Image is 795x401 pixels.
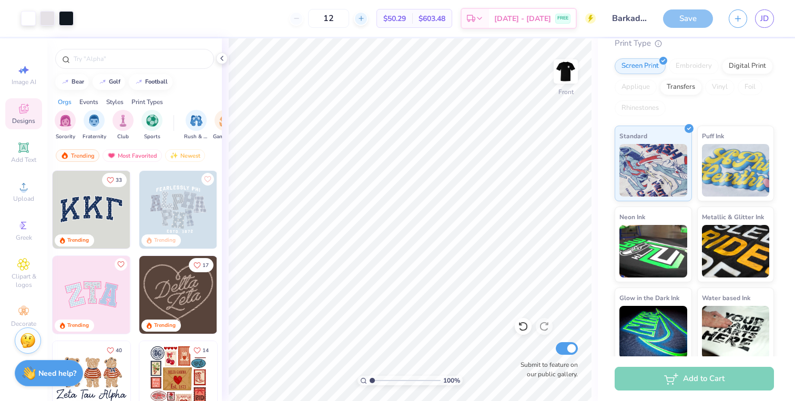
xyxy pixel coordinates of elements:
button: filter button [83,110,106,141]
button: Like [189,343,213,357]
img: Water based Ink [702,306,770,358]
div: Vinyl [705,79,735,95]
div: football [145,79,168,85]
img: Fraternity Image [88,115,100,127]
span: Puff Ink [702,130,724,141]
span: Neon Ink [619,211,645,222]
span: 100 % [443,376,460,385]
div: Trending [154,237,176,244]
input: – – [308,9,349,28]
span: Greek [16,233,32,242]
img: ead2b24a-117b-4488-9b34-c08fd5176a7b [217,256,294,334]
span: FREE [557,15,568,22]
div: Most Favorited [103,149,162,162]
img: Sports Image [146,115,158,127]
button: golf [93,74,125,90]
button: Like [102,343,127,357]
div: bear [72,79,84,85]
strong: Need help? [38,368,76,378]
div: filter for Sorority [55,110,76,141]
span: Water based Ink [702,292,750,303]
img: most_fav.gif [107,152,116,159]
div: Trending [154,322,176,330]
img: 12710c6a-dcc0-49ce-8688-7fe8d5f96fe2 [139,256,217,334]
div: Foil [738,79,762,95]
span: Sorority [56,133,75,141]
span: Glow in the Dark Ink [619,292,679,303]
span: Fraternity [83,133,106,141]
span: 40 [116,348,122,353]
img: Standard [619,144,687,197]
div: Print Type [615,37,774,49]
span: $50.29 [383,13,406,24]
img: Rush & Bid Image [190,115,202,127]
img: trending.gif [60,152,69,159]
div: Trending [56,149,99,162]
span: $603.48 [419,13,445,24]
a: JD [755,9,774,28]
div: Screen Print [615,58,666,74]
input: Try "Alpha" [73,54,207,64]
button: filter button [55,110,76,141]
img: trend_line.gif [135,79,143,85]
div: Applique [615,79,657,95]
img: Puff Ink [702,144,770,197]
img: Neon Ink [619,225,687,277]
img: Front [555,61,576,82]
input: Untitled Design [604,8,655,29]
button: Like [102,173,127,187]
span: Upload [13,194,34,203]
img: trend_line.gif [98,79,107,85]
div: Trending [67,322,89,330]
div: Embroidery [669,58,719,74]
div: Digital Print [722,58,773,74]
span: Club [117,133,129,141]
span: [DATE] - [DATE] [494,13,551,24]
div: Newest [165,149,205,162]
img: Metallic & Glitter Ink [702,225,770,277]
img: 5a4b4175-9e88-49c8-8a23-26d96782ddc6 [139,171,217,249]
div: Styles [106,97,124,107]
button: bear [55,74,89,90]
div: filter for Rush & Bid [184,110,208,141]
button: filter button [113,110,134,141]
button: filter button [141,110,162,141]
div: golf [109,79,120,85]
span: 14 [202,348,209,353]
button: football [129,74,172,90]
img: 9980f5e8-e6a1-4b4a-8839-2b0e9349023c [53,256,130,334]
span: Metallic & Glitter Ink [702,211,764,222]
div: Transfers [660,79,702,95]
button: filter button [184,110,208,141]
span: Rush & Bid [184,133,208,141]
img: Sorority Image [59,115,72,127]
label: Submit to feature on our public gallery. [515,360,578,379]
span: Game Day [213,133,237,141]
img: 3b9aba4f-e317-4aa7-a679-c95a879539bd [53,171,130,249]
div: Trending [67,237,89,244]
div: Events [79,97,98,107]
div: filter for Fraternity [83,110,106,141]
div: Front [558,87,574,97]
span: Clipart & logos [5,272,42,289]
div: Orgs [58,97,72,107]
span: Add Text [11,156,36,164]
span: 17 [202,263,209,268]
div: filter for Club [113,110,134,141]
span: Image AI [12,78,36,86]
div: Print Types [131,97,163,107]
button: Like [115,258,127,271]
img: Newest.gif [170,152,178,159]
span: JD [760,13,769,25]
img: Club Image [117,115,129,127]
span: 33 [116,178,122,183]
img: 5ee11766-d822-42f5-ad4e-763472bf8dcf [130,256,208,334]
span: Standard [619,130,647,141]
img: Game Day Image [219,115,231,127]
div: Rhinestones [615,100,666,116]
span: Designs [12,117,35,125]
span: Decorate [11,320,36,328]
img: trend_line.gif [61,79,69,85]
div: filter for Sports [141,110,162,141]
button: Like [189,258,213,272]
